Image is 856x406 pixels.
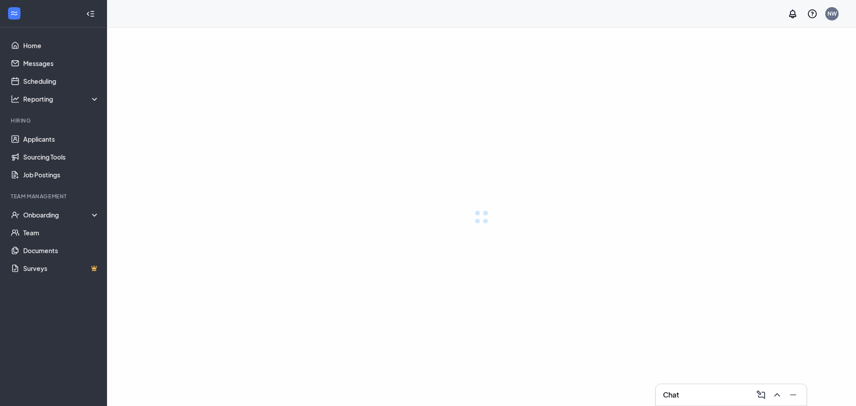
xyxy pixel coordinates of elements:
[11,210,20,219] svg: UserCheck
[23,210,100,219] div: Onboarding
[807,8,818,19] svg: QuestionInfo
[663,390,679,400] h3: Chat
[10,9,19,18] svg: WorkstreamLogo
[827,10,837,17] div: NW
[23,54,99,72] a: Messages
[785,388,799,402] button: Minimize
[769,388,783,402] button: ChevronUp
[787,8,798,19] svg: Notifications
[23,37,99,54] a: Home
[11,117,98,124] div: Hiring
[11,94,20,103] svg: Analysis
[756,390,766,400] svg: ComposeMessage
[772,390,782,400] svg: ChevronUp
[23,94,100,103] div: Reporting
[23,130,99,148] a: Applicants
[11,193,98,200] div: Team Management
[753,388,767,402] button: ComposeMessage
[23,259,99,277] a: SurveysCrown
[86,9,95,18] svg: Collapse
[23,72,99,90] a: Scheduling
[23,148,99,166] a: Sourcing Tools
[23,166,99,184] a: Job Postings
[23,224,99,242] a: Team
[23,242,99,259] a: Documents
[788,390,798,400] svg: Minimize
